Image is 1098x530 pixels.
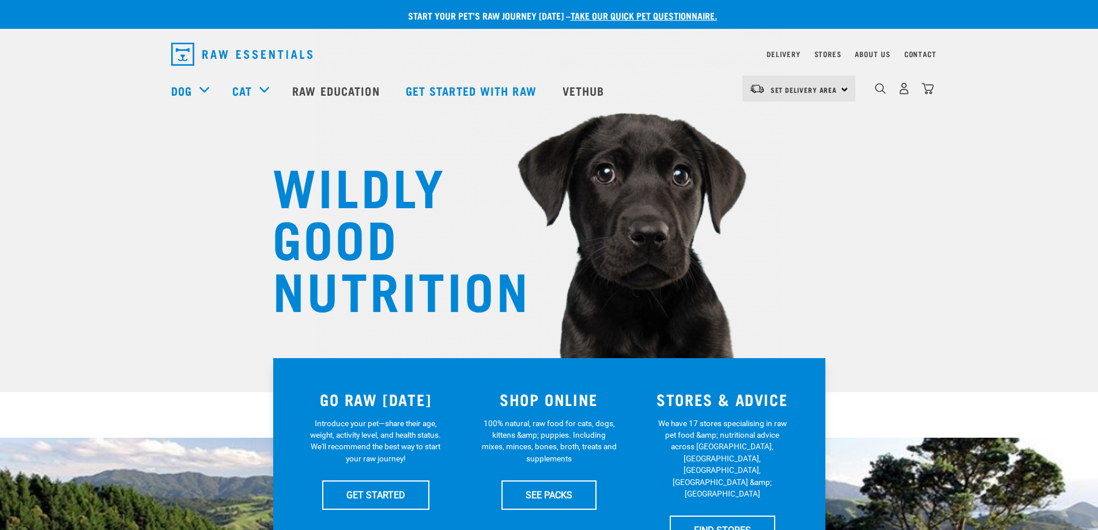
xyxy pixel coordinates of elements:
[273,159,503,314] h1: WILDLY GOOD NUTRITION
[643,390,802,408] h3: STORES & ADVICE
[469,390,629,408] h3: SHOP ONLINE
[571,13,717,18] a: take our quick pet questionnaire.
[922,82,934,95] img: home-icon@2x.png
[281,67,394,114] a: Raw Education
[481,418,617,465] p: 100% natural, raw food for cats, dogs, kittens &amp; puppies. Including mixes, minces, bones, bro...
[771,88,837,92] span: Set Delivery Area
[394,67,551,114] a: Get started with Raw
[501,480,597,509] a: SEE PACKS
[171,82,192,99] a: Dog
[749,84,765,94] img: van-moving.png
[855,52,890,56] a: About Us
[767,52,800,56] a: Delivery
[898,82,910,95] img: user.png
[904,52,937,56] a: Contact
[308,418,443,465] p: Introduce your pet—share their age, weight, activity level, and health status. We'll recommend th...
[171,43,312,66] img: Raw Essentials Logo
[655,418,790,500] p: We have 17 stores specialising in raw pet food &amp; nutritional advice across [GEOGRAPHIC_DATA],...
[814,52,842,56] a: Stores
[232,82,252,99] a: Cat
[875,83,886,94] img: home-icon-1@2x.png
[162,38,937,70] nav: dropdown navigation
[322,480,429,509] a: GET STARTED
[296,390,456,408] h3: GO RAW [DATE]
[551,67,619,114] a: Vethub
